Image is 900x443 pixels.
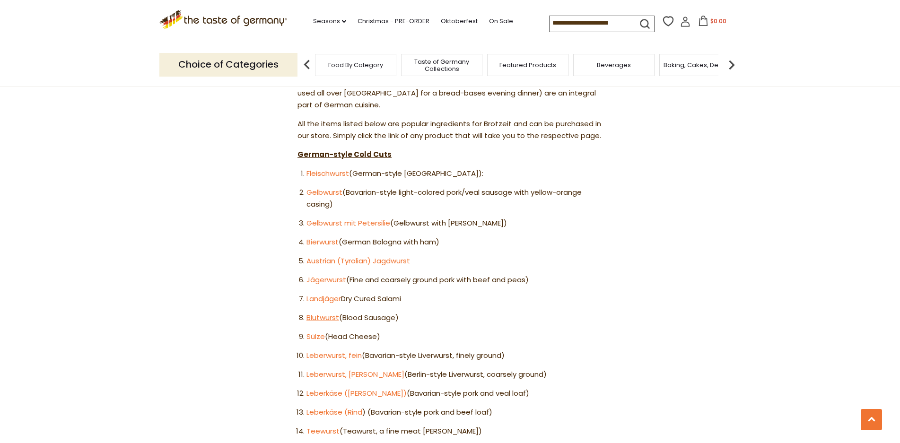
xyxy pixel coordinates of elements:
[710,17,726,25] span: $0.00
[306,369,603,381] li: (Berlin-style Liverwurst, coarsely ground)
[297,76,603,111] p: Brotzeit (a term often used in [GEOGRAPHIC_DATA] for lunch) or Abendbrot (a term used all over [G...
[306,350,362,360] a: Leberwurst, fein
[306,293,603,305] li: Dry Cured Salami
[297,118,603,142] p: All the items listed below are popular ingredients for Brotzeit and can be purchased in our store...
[297,149,392,159] strong: German-style Cold Cuts
[358,16,429,26] a: Christmas - PRE-ORDER
[313,16,346,26] a: Seasons
[306,331,325,341] a: Sülze
[306,187,342,197] a: Gelbwurst
[306,274,603,286] li: (Fine and coarsely ground pork with beef and peas)
[306,388,603,400] li: (Bavarian-style pork and veal loaf)
[306,313,339,322] a: Blutwurst
[297,55,316,74] img: previous arrow
[306,187,603,210] li: (Bavarian-style light-colored pork/veal sausage with yellow-orange casing)
[306,168,349,178] a: Fleischwurst
[306,275,346,285] a: Jägerwurst
[306,312,603,324] li: (Blood Sausage)
[441,16,478,26] a: Oktoberfest
[306,369,404,379] a: Leberwurst, [PERSON_NAME]
[306,168,603,180] li: (German-style [GEOGRAPHIC_DATA]):
[306,237,339,247] a: Bierwurst
[722,55,741,74] img: next arrow
[306,426,603,437] li: (Teawurst, a fine meat [PERSON_NAME])
[328,61,383,69] a: Food By Category
[664,61,737,69] a: Baking, Cakes, Desserts
[306,350,603,362] li: (Bavarian-style Liverwurst, finely ground)
[385,218,390,228] a: e
[404,58,480,72] a: Taste of Germany Collections
[597,61,631,69] a: Beverages
[306,218,385,228] a: Gelbwurst mit Petersili
[306,294,341,304] a: Landjäger
[306,388,407,398] a: Leberkäse ([PERSON_NAME])
[306,217,603,229] li: (Gelbwurst with [PERSON_NAME])
[159,53,297,76] p: Choice of Categories
[692,16,733,30] button: $0.00
[489,16,513,26] a: On Sale
[306,256,410,266] a: Austrian (Tyrolian) Jagdwurst
[306,407,362,417] a: Leberkäse (Rind
[306,236,603,248] li: (German Bologna with ham)
[306,426,340,436] a: Teewurst
[499,61,556,69] a: Featured Products
[306,407,603,418] li: ) (Bavarian-style pork and beef loaf)
[306,331,603,343] li: (Head Cheese)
